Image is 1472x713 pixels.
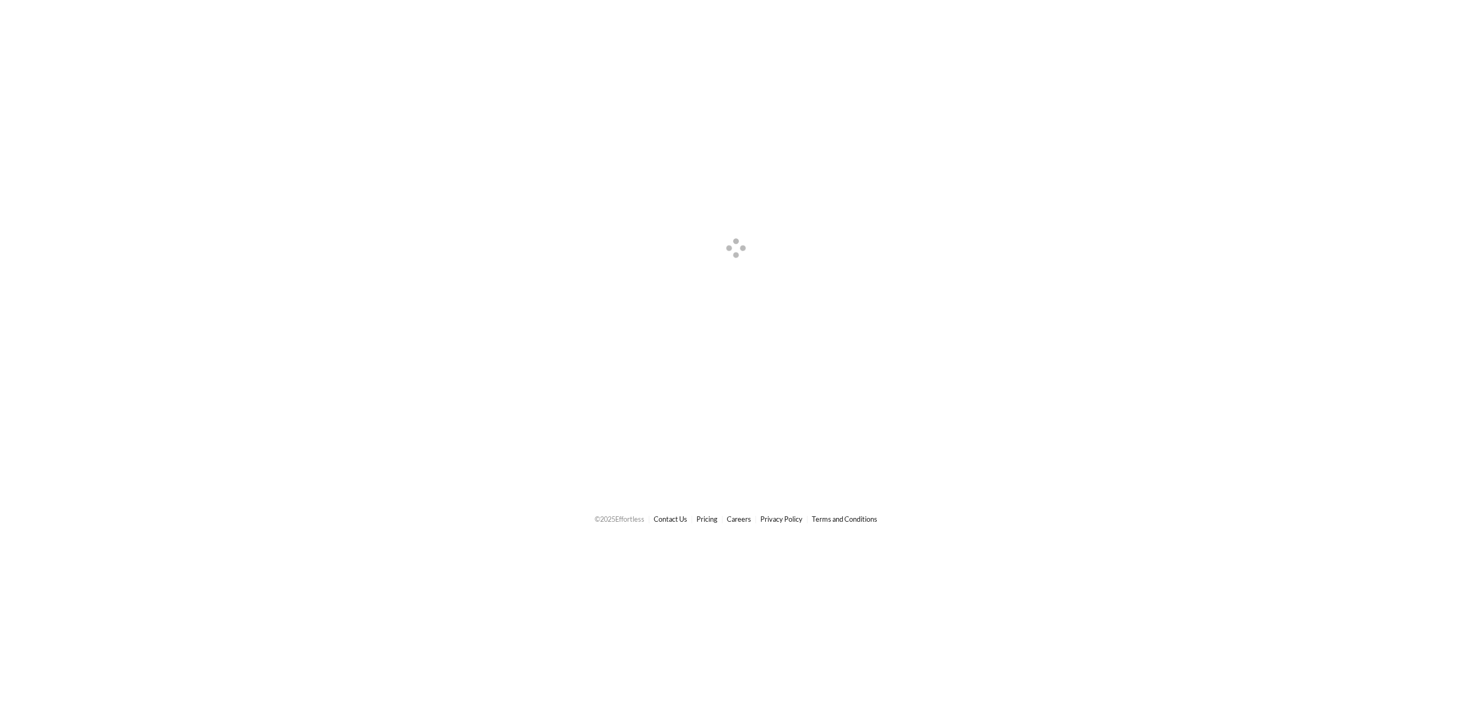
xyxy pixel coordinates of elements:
a: Contact Us [654,515,687,523]
a: Careers [727,515,751,523]
a: Terms and Conditions [812,515,877,523]
span: © 2025 Effortless [595,515,644,523]
a: Pricing [696,515,718,523]
a: Privacy Policy [760,515,803,523]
